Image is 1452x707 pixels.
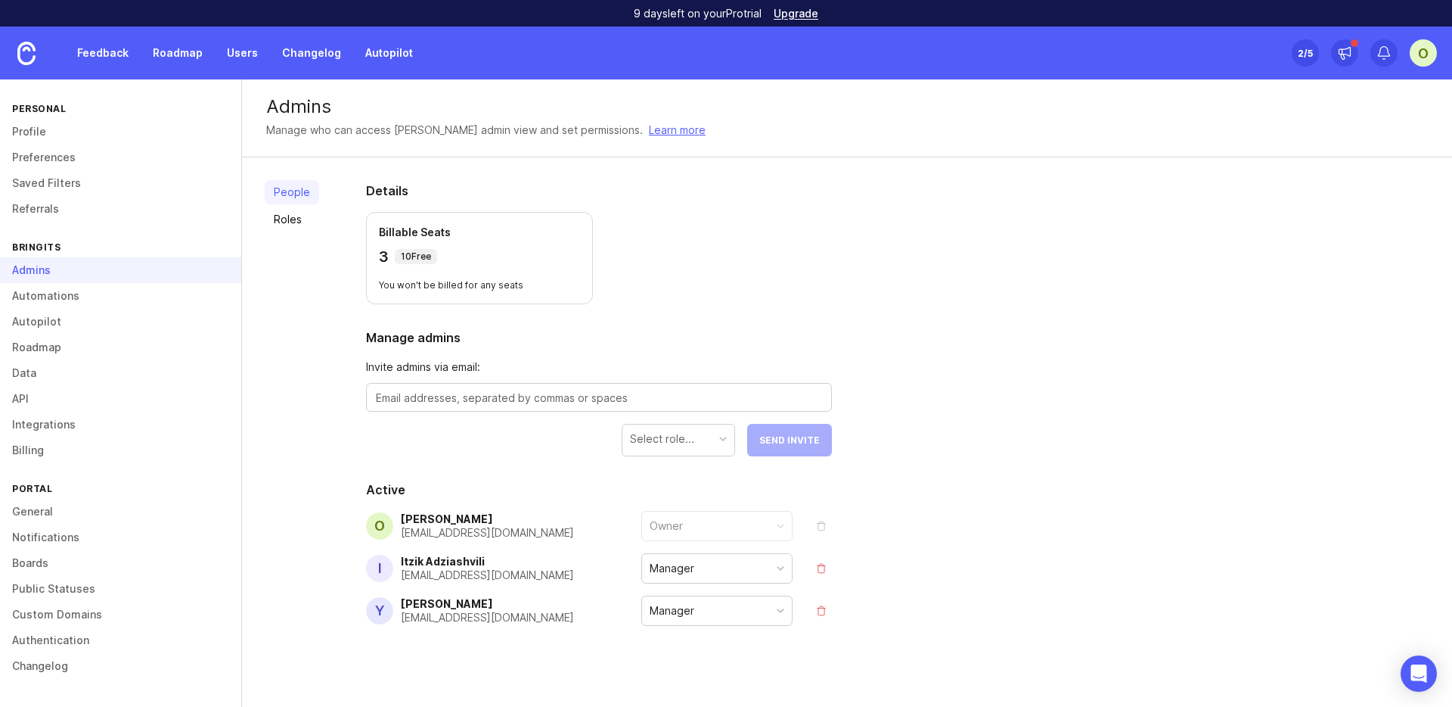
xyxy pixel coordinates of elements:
div: [EMAIL_ADDRESS][DOMAIN_NAME] [401,570,574,581]
div: Manage who can access [PERSON_NAME] admin view and set permissions. [266,122,643,139]
a: Autopilot [356,39,422,67]
a: People [265,180,319,204]
h2: Details [366,182,832,200]
div: O [366,512,393,540]
p: 10 Free [401,251,431,263]
a: Roadmap [144,39,212,67]
div: Admins [266,98,1428,116]
button: remove [811,558,832,579]
button: remove [811,600,832,621]
div: [PERSON_NAME] [401,599,574,609]
div: 2 /5 [1298,42,1313,64]
div: I [366,555,393,582]
div: [PERSON_NAME] [401,514,574,525]
div: Manager [650,560,694,577]
p: You won't be billed for any seats [379,279,580,291]
a: Upgrade [774,8,818,19]
div: Open Intercom Messenger [1401,656,1437,692]
img: Canny Home [17,42,36,65]
div: [EMAIL_ADDRESS][DOMAIN_NAME] [401,612,574,623]
span: Invite admins via email: [366,359,832,375]
a: Changelog [273,39,350,67]
button: remove [811,515,832,537]
button: O [1410,39,1437,67]
a: Learn more [649,122,706,139]
div: Owner [650,518,683,534]
div: Manager [650,603,694,619]
button: 2/5 [1292,39,1319,67]
div: Itzik Adziashvili [401,556,574,567]
a: Roles [265,207,319,232]
div: [EMAIL_ADDRESS][DOMAIN_NAME] [401,528,574,538]
h2: Manage admins [366,329,832,347]
h2: Active [366,481,832,499]
p: Billable Seats [379,225,580,240]
a: Users [218,39,267,67]
a: Feedback [68,39,138,67]
div: Y [366,597,393,624]
p: 9 days left on your Pro trial [634,6,762,21]
p: 3 [379,246,389,267]
div: Select role... [630,431,694,447]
